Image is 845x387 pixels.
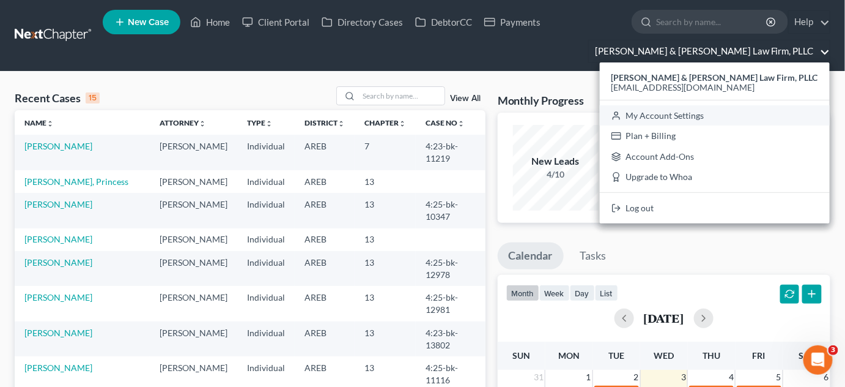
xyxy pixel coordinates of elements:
[24,328,92,338] a: [PERSON_NAME]
[656,10,768,33] input: Search by name...
[355,193,416,228] td: 13
[184,11,236,33] a: Home
[600,62,830,224] div: [PERSON_NAME] & [PERSON_NAME] Law Firm, PLLC
[498,242,564,269] a: Calendar
[355,321,416,356] td: 13
[728,370,735,385] span: 4
[789,11,830,33] a: Help
[600,105,830,126] a: My Account Settings
[633,370,640,385] span: 2
[46,120,54,127] i: unfold_more
[359,87,445,105] input: Search by name...
[355,286,416,321] td: 13
[416,193,485,228] td: 4:25-bk-10347
[24,292,92,302] a: [PERSON_NAME]
[570,285,595,301] button: day
[237,135,295,170] td: Individual
[237,251,295,286] td: Individual
[753,350,766,361] span: Fri
[160,118,206,127] a: Attorneyunfold_more
[355,251,416,286] td: 13
[478,11,547,33] a: Payments
[24,141,92,151] a: [PERSON_NAME]
[644,312,684,325] h2: [DATE]
[512,350,530,361] span: Sun
[237,286,295,321] td: Individual
[24,363,92,373] a: [PERSON_NAME]
[24,257,92,268] a: [PERSON_NAME]
[399,120,406,127] i: unfold_more
[150,251,237,286] td: [PERSON_NAME]
[150,228,237,251] td: [PERSON_NAME]
[680,370,687,385] span: 3
[426,118,465,127] a: Case Nounfold_more
[558,350,580,361] span: Mon
[315,11,409,33] a: Directory Cases
[237,193,295,228] td: Individual
[86,92,100,103] div: 15
[24,176,128,187] a: [PERSON_NAME], Princess
[457,120,465,127] i: unfold_more
[150,135,237,170] td: [PERSON_NAME]
[611,82,755,92] span: [EMAIL_ADDRESS][DOMAIN_NAME]
[338,120,345,127] i: unfold_more
[295,286,355,321] td: AREB
[295,228,355,251] td: AREB
[608,350,624,361] span: Tue
[295,135,355,170] td: AREB
[237,170,295,193] td: Individual
[589,40,830,62] a: [PERSON_NAME] & [PERSON_NAME] Law Firm, PLLC
[409,11,478,33] a: DebtorCC
[416,251,485,286] td: 4:25-bk-12978
[199,120,206,127] i: unfold_more
[416,286,485,321] td: 4:25-bk-12981
[513,168,599,181] div: 4/10
[775,370,783,385] span: 5
[295,251,355,286] td: AREB
[247,118,273,127] a: Typeunfold_more
[585,370,592,385] span: 1
[295,170,355,193] td: AREB
[799,350,814,361] span: Sat
[355,228,416,251] td: 13
[595,285,618,301] button: list
[611,72,818,83] strong: [PERSON_NAME] & [PERSON_NAME] Law Firm, PLLC
[654,350,674,361] span: Wed
[24,118,54,127] a: Nameunfold_more
[237,321,295,356] td: Individual
[506,285,539,301] button: month
[416,135,485,170] td: 4:23-bk-11219
[828,345,838,355] span: 3
[416,321,485,356] td: 4:23-bk-13802
[236,11,315,33] a: Client Portal
[355,135,416,170] td: 7
[304,118,345,127] a: Districtunfold_more
[513,154,599,168] div: New Leads
[569,242,618,269] a: Tasks
[823,370,830,385] span: 6
[450,94,481,103] a: View All
[355,170,416,193] td: 13
[498,93,585,108] h3: Monthly Progress
[364,118,406,127] a: Chapterunfold_more
[15,91,100,105] div: Recent Cases
[150,193,237,228] td: [PERSON_NAME]
[24,199,92,209] a: [PERSON_NAME]
[539,285,570,301] button: week
[150,286,237,321] td: [PERSON_NAME]
[600,198,830,219] a: Log out
[128,18,169,27] span: New Case
[265,120,273,127] i: unfold_more
[600,126,830,146] a: Plan + Billing
[803,345,833,375] iframe: Intercom live chat
[237,228,295,251] td: Individual
[150,321,237,356] td: [PERSON_NAME]
[600,167,830,188] a: Upgrade to Whoa
[24,234,92,244] a: [PERSON_NAME]
[295,321,355,356] td: AREB
[150,170,237,193] td: [PERSON_NAME]
[703,350,720,361] span: Thu
[600,146,830,167] a: Account Add-Ons
[295,193,355,228] td: AREB
[533,370,545,385] span: 31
